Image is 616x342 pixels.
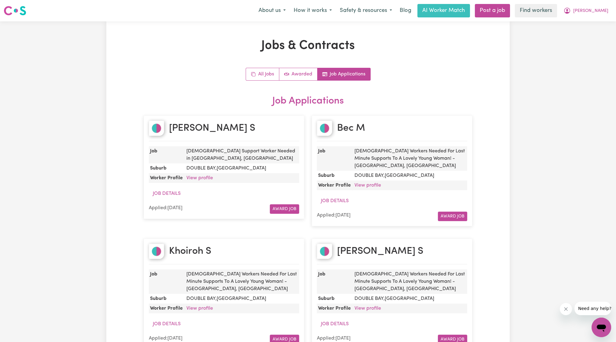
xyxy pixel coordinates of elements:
dt: Worker Profile [149,173,184,183]
button: Job Details [149,188,185,199]
a: View profile [354,306,381,311]
a: View profile [186,176,213,180]
span: Applied: [DATE] [149,336,182,341]
span: Need any help? [4,4,37,9]
img: Darcy [317,244,332,259]
img: Careseekers logo [4,5,26,16]
a: Find workers [515,4,557,17]
h2: Job Applications [144,95,472,107]
a: Blog [396,4,415,17]
dd: DOUBLE BAY , [GEOGRAPHIC_DATA] [352,294,467,304]
dd: DOUBLE BAY , [GEOGRAPHIC_DATA] [184,294,299,304]
img: Bec [317,121,332,136]
dd: [DEMOGRAPHIC_DATA] Workers Needed For Last Minute Supports To A Lovely Young Woman! - [GEOGRAPHIC... [352,269,467,294]
button: Award Job [270,204,299,214]
span: Applied: [DATE] [317,336,350,341]
span: [PERSON_NAME] [573,8,608,14]
a: Active jobs [279,68,317,80]
button: Award Job [438,212,467,221]
dd: [DEMOGRAPHIC_DATA] Workers Needed For Last Minute Supports To A Lovely Young Woman! - [GEOGRAPHIC... [352,146,467,171]
dt: Suburb [149,294,184,304]
button: How it works [290,4,336,17]
iframe: Close message [560,303,572,315]
dd: DOUBLE BAY , [GEOGRAPHIC_DATA] [352,171,467,180]
dt: Suburb [317,171,352,180]
h1: Jobs & Contracts [144,38,472,53]
dt: Suburb [317,294,352,304]
h2: Bec M [337,122,365,134]
h2: Khoiroh S [169,246,211,257]
span: Applied: [DATE] [149,206,182,210]
a: Job applications [317,68,370,80]
a: AI Worker Match [417,4,470,17]
button: Job Details [149,318,185,330]
dt: Worker Profile [149,304,184,313]
button: Job Details [317,318,353,330]
iframe: Button to launch messaging window [592,318,611,337]
dt: Job [149,269,184,294]
dt: Worker Profile [317,180,352,190]
h2: [PERSON_NAME] S [337,246,423,257]
button: About us [255,4,290,17]
img: Ana [149,121,164,136]
dt: Job [149,146,184,163]
dt: Job [317,146,352,171]
dd: [DEMOGRAPHIC_DATA] Support Worker Needed in [GEOGRAPHIC_DATA], [GEOGRAPHIC_DATA] [184,146,299,163]
a: All jobs [246,68,279,80]
button: My Account [559,4,612,17]
iframe: Message from company [574,302,611,315]
dd: [DEMOGRAPHIC_DATA] Workers Needed For Last Minute Supports To A Lovely Young Woman! - [GEOGRAPHIC... [184,269,299,294]
dt: Job [317,269,352,294]
h2: [PERSON_NAME] S [169,122,255,134]
span: Applied: [DATE] [317,213,350,218]
dt: Worker Profile [317,304,352,313]
dt: Suburb [149,163,184,173]
a: Careseekers logo [4,4,26,18]
dd: DOUBLE BAY , [GEOGRAPHIC_DATA] [184,163,299,173]
button: Safety & resources [336,4,396,17]
img: Khoiroh [149,244,164,259]
a: Post a job [475,4,510,17]
a: View profile [354,183,381,188]
button: Job Details [317,195,353,207]
a: View profile [186,306,213,311]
